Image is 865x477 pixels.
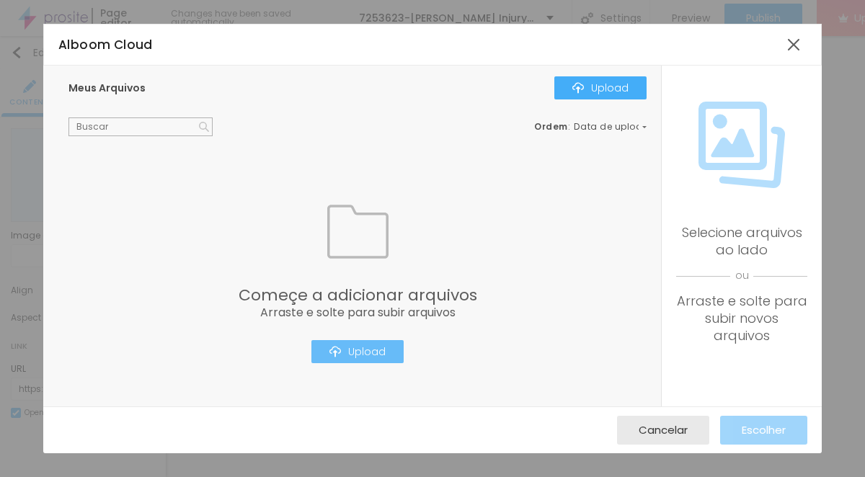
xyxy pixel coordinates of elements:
span: Data de upload [574,122,649,131]
img: Icone [329,346,341,357]
button: IconeUpload [311,340,404,363]
div: Upload [572,82,629,94]
span: Alboom Cloud [58,36,153,53]
span: Meus Arquivos [68,81,146,95]
div: : [534,122,647,131]
span: Escolher [742,424,786,436]
span: ou [676,259,807,293]
div: Upload [329,346,386,357]
button: Escolher [720,416,807,445]
button: IconeUpload [554,76,647,99]
img: Icone [199,122,209,132]
img: Icone [572,82,584,94]
div: Selecione arquivos ao lado Arraste e solte para subir novos arquivos [676,224,807,344]
img: Icone [327,201,389,262]
button: Cancelar [617,416,709,445]
span: Começe a adicionar arquivos [239,287,477,303]
span: Cancelar [639,424,688,436]
span: Ordem [534,120,568,133]
input: Buscar [68,117,213,136]
img: Icone [698,102,785,188]
span: Arraste e solte para subir arquivos [239,307,477,318]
